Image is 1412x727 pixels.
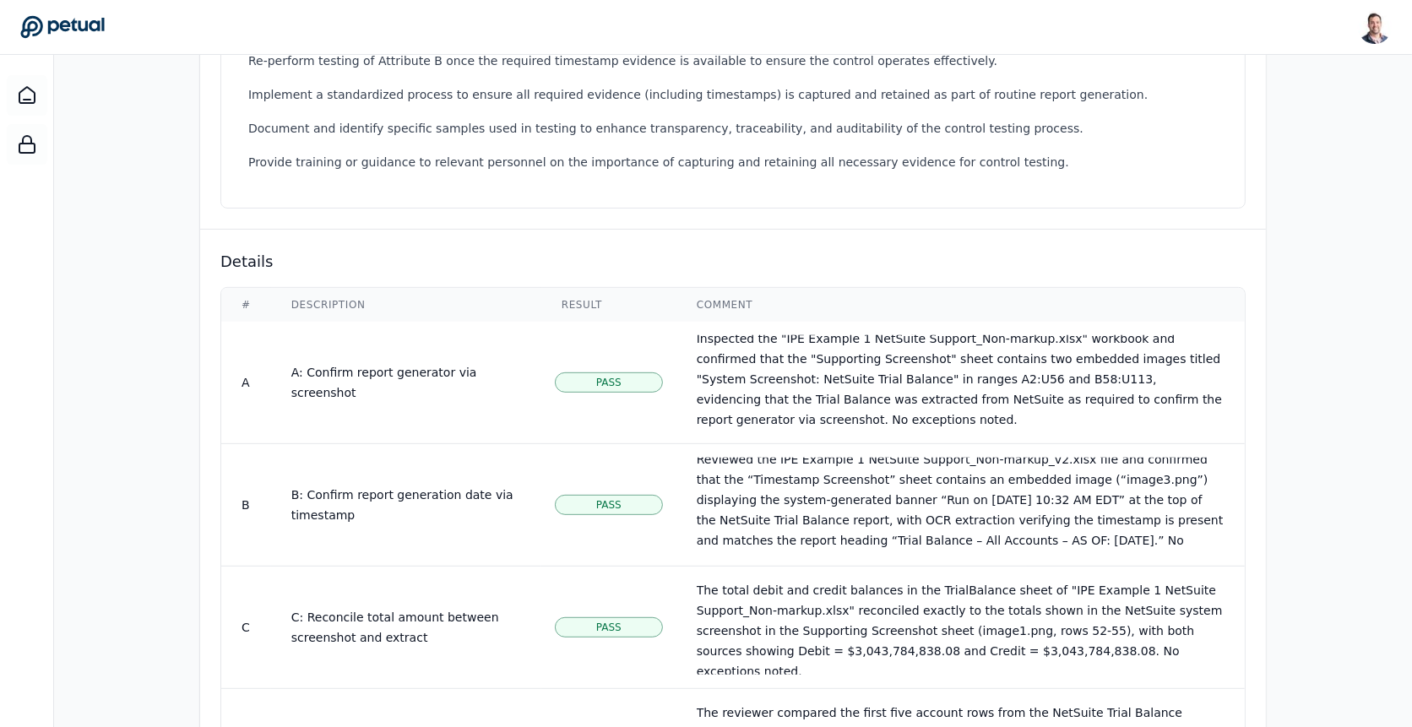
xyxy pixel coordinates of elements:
[220,250,1246,274] h3: Details
[541,288,676,322] th: Result
[676,288,1245,322] th: Comment
[242,498,250,512] span: B
[291,610,499,644] span: C: Reconcile total amount between screenshot and extract
[271,288,541,322] th: Description
[697,332,1222,426] span: Inspected the "IPE Example 1 NetSuite Support_Non-markup.xlsx" workbook and confirmed that the "S...
[596,498,622,512] span: Pass
[221,288,271,322] th: #
[248,52,1225,69] li: Re-perform testing of Attribute B once the required timestamp evidence is available to ensure the...
[596,621,622,634] span: Pass
[1358,10,1392,44] img: Snir Kodesh
[7,124,47,165] a: SOC
[248,154,1225,171] li: Provide training or guidance to relevant personnel on the importance of capturing and retaining a...
[697,583,1223,678] span: The total debit and credit balances in the TrialBalance sheet of "IPE Example 1 NetSuite Support_...
[242,376,250,389] span: A
[7,75,47,116] a: Dashboard
[596,376,622,389] span: Pass
[20,15,105,39] a: Go to Dashboard
[248,86,1225,103] li: Implement a standardized process to ensure all required evidence (including timestamps) is captur...
[291,366,477,399] span: A: Confirm report generator via screenshot
[248,120,1225,137] li: Document and identify specific samples used in testing to enhance transparency, traceability, and...
[291,488,513,522] span: B: Confirm report generation date via timestamp
[242,621,250,634] span: C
